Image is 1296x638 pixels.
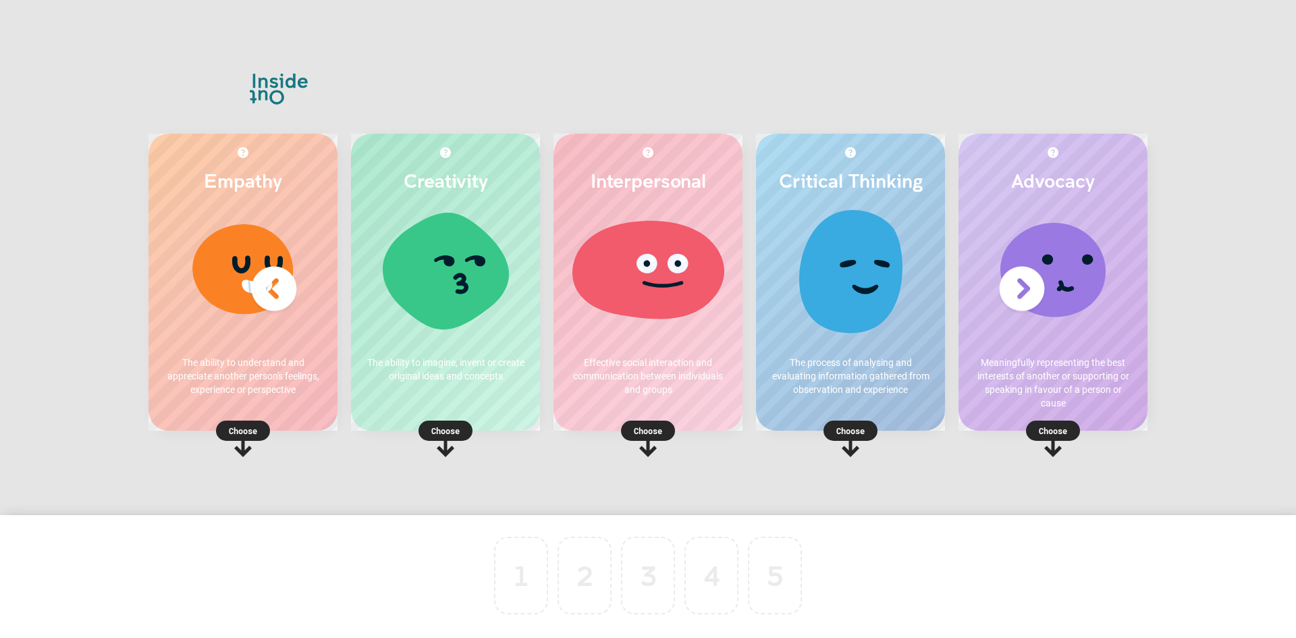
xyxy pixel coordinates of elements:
p: Choose [756,424,945,437]
p: Meaningfully representing the best interests of another or supporting or speaking in favour of a ... [972,356,1134,410]
h2: Empathy [162,169,324,192]
h2: Advocacy [972,169,1134,192]
h2: Creativity [364,169,526,192]
img: Next [995,262,1049,316]
img: More about Advocacy [1048,147,1058,158]
p: The ability to imagine, invent or create original ideas and concepts [364,356,526,383]
p: Effective social interaction and communication between individuals and groups [567,356,729,396]
img: More about Empathy [238,147,248,158]
h2: Interpersonal [567,169,729,192]
p: Choose [553,424,742,437]
p: Choose [351,424,540,437]
img: Previous [247,262,301,316]
p: The process of analysing and evaluating information gathered from observation and experience [769,356,932,396]
img: More about Interpersonal [643,147,653,158]
img: More about Critical Thinking [845,147,856,158]
h2: Critical Thinking [769,169,932,192]
p: Choose [148,424,337,437]
p: The ability to understand and appreciate another person's feelings, experience or perspective [162,356,324,396]
p: Choose [959,424,1147,437]
img: More about Creativity [440,147,451,158]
